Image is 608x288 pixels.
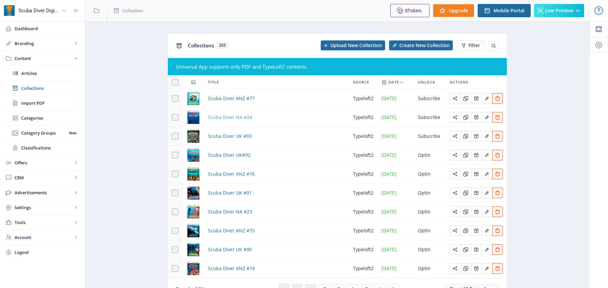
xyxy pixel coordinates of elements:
a: Edit page [450,151,460,158]
td: typeloft2 [349,259,377,278]
a: Edit page [471,246,482,252]
span: Settings [15,204,73,211]
td: [DATE] [377,108,414,127]
span: Collection [122,7,143,14]
a: Scuba Diver ANZ #76 [208,170,255,178]
a: Edit page [471,189,482,196]
a: Category GroupsWeb [7,126,78,140]
a: Edit page [471,227,482,233]
a: Collections [7,81,78,95]
a: Edit page [460,246,471,252]
a: Edit page [450,114,460,120]
a: Scuba Diver ANZ #77 [208,94,255,102]
img: 0e8b8ccc-db5e-4f68-831e-96990746e644.jpg [187,224,200,237]
a: Import PDF [7,96,78,110]
a: New page [385,40,453,50]
a: Edit page [460,208,471,214]
span: Live Preview [545,8,573,13]
span: Token [408,7,422,14]
a: Edit page [460,170,471,177]
span: Branding [15,40,73,47]
td: Optin [414,146,446,165]
a: Edit page [482,133,492,139]
td: Subscribe [414,127,446,146]
span: Scuba Diver UK #91 [208,189,252,197]
a: Edit page [450,227,460,233]
a: Edit page [450,189,460,196]
a: Edit page [492,227,503,233]
span: Dashboard [15,25,80,32]
img: 45f28fa7-79fc-4fbf-848d-4ec3f7689297.jpg [187,167,200,181]
nb-badge: Web [67,130,78,136]
td: typeloft2 [349,146,377,165]
td: typeloft2 [349,240,377,259]
a: Edit page [482,208,492,214]
a: Edit page [482,151,492,158]
button: 0Token [390,4,430,17]
a: Scuba Diver UK #93 [208,132,252,140]
td: Optin [414,165,446,184]
img: 85401a41-5015-4ee1-b847-29cb0806b1cf.jpg [187,186,200,200]
span: Unlock [418,78,435,86]
span: Source [353,78,369,86]
td: [DATE] [377,221,414,240]
a: Edit page [450,208,460,214]
span: Logout [15,249,80,256]
td: Optin [414,202,446,221]
a: Edit page [492,189,503,196]
button: Upload New Collection [321,40,385,50]
a: Scuba Diver ANZ #75 [208,227,255,235]
td: typeloft2 [349,127,377,146]
img: 6d0474ab-866f-4353-ae84-3be811748a8b.jpg [187,243,200,256]
a: Edit page [492,133,503,139]
a: Scuba Diver NA #24 [208,113,252,121]
span: Account [15,234,73,241]
a: Edit page [450,246,460,252]
a: Edit page [460,265,471,271]
a: Categories [7,111,78,125]
a: Edit page [482,170,492,177]
button: Upgrade [433,4,474,17]
a: Edit page [471,170,482,177]
div: Scuba Diver Digital Edition [19,3,59,18]
span: Create New Collection [399,43,450,48]
a: Edit page [471,208,482,214]
a: Edit page [460,227,471,233]
a: Edit page [460,95,471,101]
td: Optin [414,240,446,259]
span: Tools [15,219,73,226]
span: CRM [15,174,73,181]
span: Upgrade [449,8,468,13]
a: Scuba Diver NA #23 [208,208,252,216]
a: Edit page [450,95,460,101]
a: Edit page [492,95,503,101]
a: Edit page [492,265,503,271]
td: Optin [414,221,446,240]
button: Live Preview [534,4,584,17]
td: Subscribe [414,89,446,108]
a: Scuba Diver ANZ #74 [208,264,255,272]
a: Edit page [450,133,460,139]
a: Edit page [471,151,482,158]
td: [DATE] [377,89,414,108]
button: Mobile Portal [478,4,531,17]
a: Edit page [460,151,471,158]
img: c091ad95-d281-47ba-8685-b3af2f4223d4.jpg [187,262,200,275]
img: ebe5fade-6540-4469-951f-afc994e1fb82.jpg [187,92,200,105]
a: Edit page [482,265,492,271]
a: Edit page [482,95,492,101]
img: 59c8b964-a822-40fd-9b00-34f57a7e7706.jpg [187,148,200,162]
td: Optin [414,259,446,278]
span: Articles [21,70,78,77]
a: Edit page [471,133,482,139]
a: Edit page [492,208,503,214]
a: Edit page [482,227,492,233]
span: Collections [188,42,214,49]
span: Title [208,78,219,86]
img: e2415068-7d4e-48f7-b052-12152f65abb2.jpg [187,205,200,218]
a: Edit page [492,170,503,177]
